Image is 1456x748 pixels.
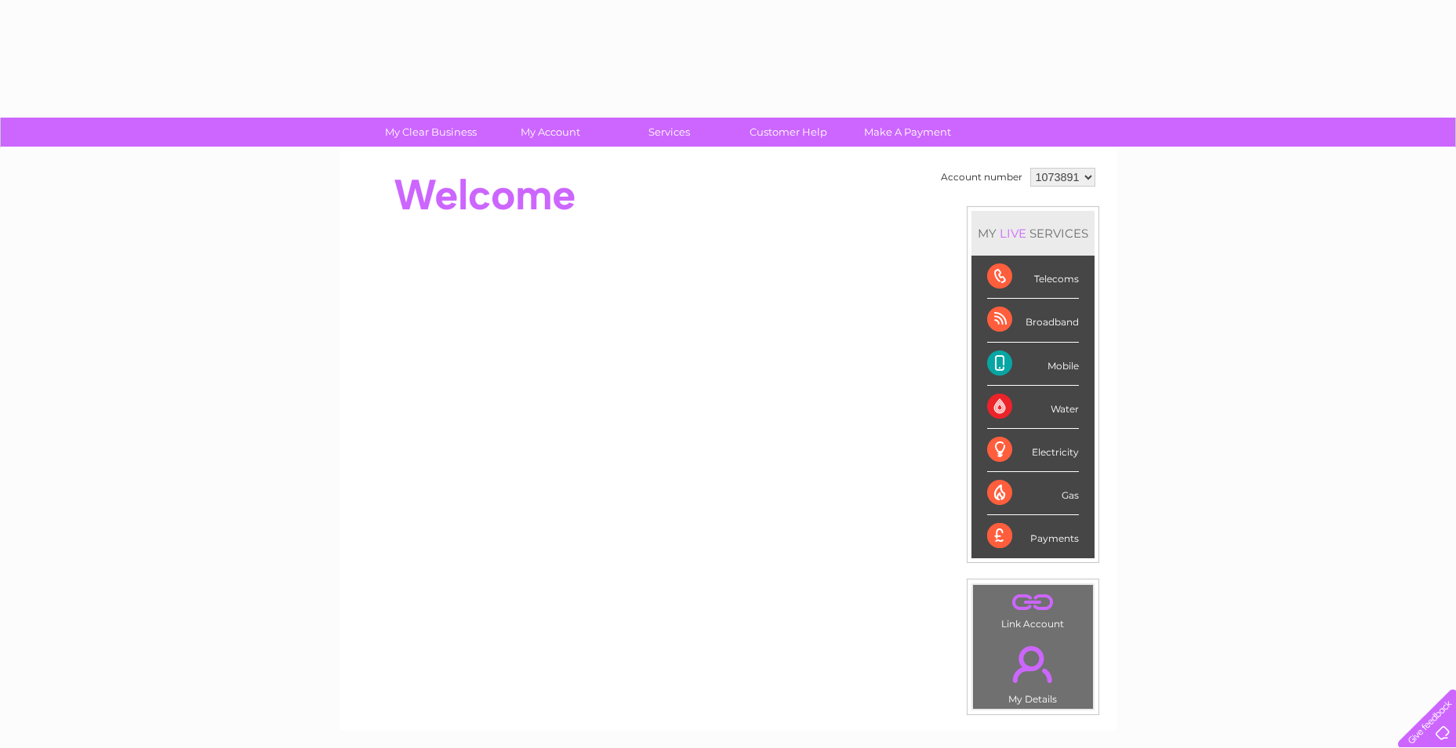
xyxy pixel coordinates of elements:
td: Link Account [972,584,1094,634]
td: My Details [972,633,1094,710]
div: Telecoms [987,256,1079,299]
td: Account number [937,164,1026,191]
a: My Account [485,118,615,147]
a: Services [605,118,734,147]
div: Gas [987,472,1079,515]
div: LIVE [997,226,1029,241]
a: . [977,589,1089,616]
a: My Clear Business [366,118,496,147]
div: Broadband [987,299,1079,342]
div: Electricity [987,429,1079,472]
a: Customer Help [724,118,853,147]
div: MY SERVICES [971,211,1095,256]
a: Make A Payment [843,118,972,147]
div: Mobile [987,343,1079,386]
a: . [977,637,1089,692]
div: Payments [987,515,1079,557]
div: Water [987,386,1079,429]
